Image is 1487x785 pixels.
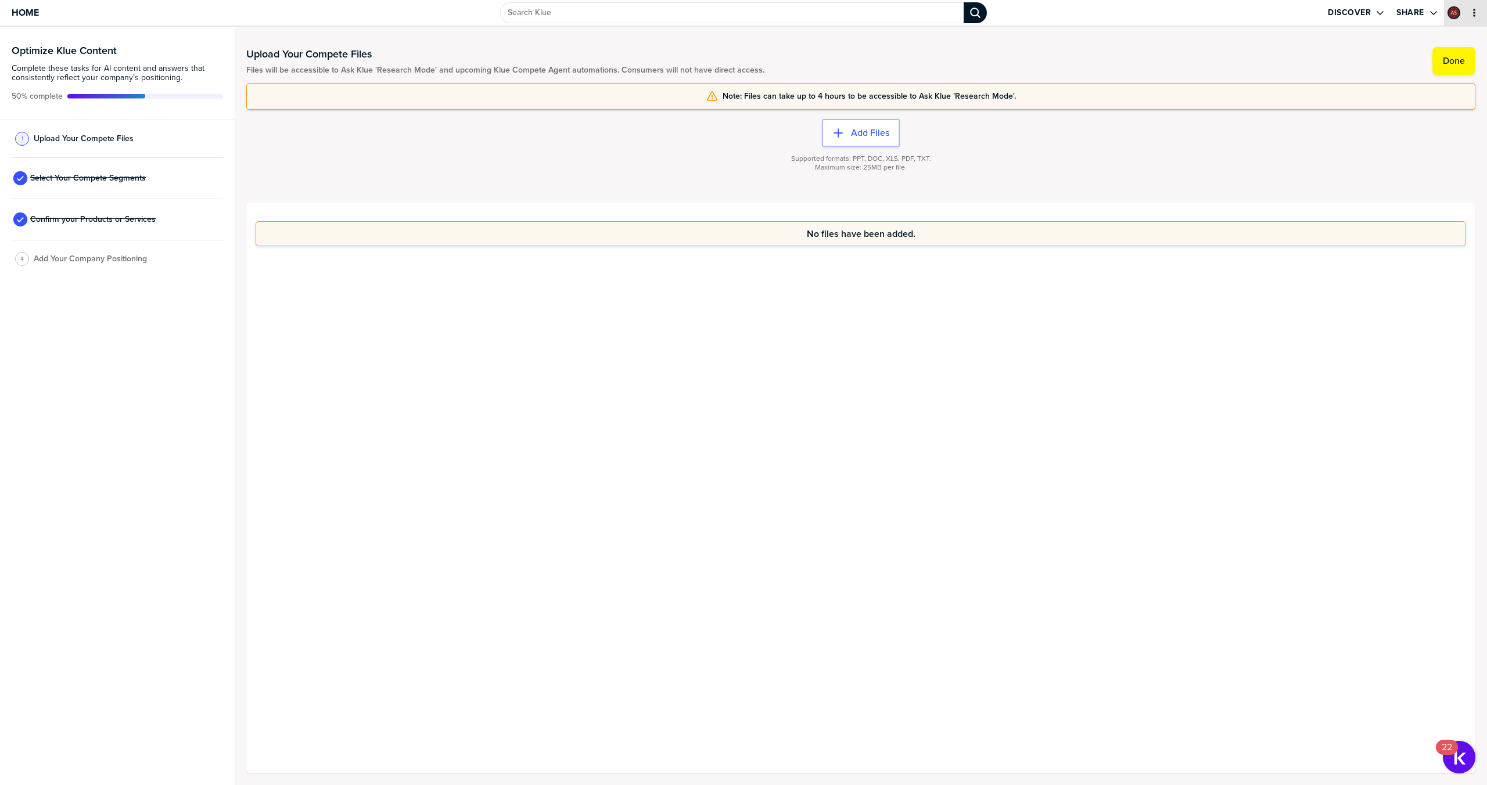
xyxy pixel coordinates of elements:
[30,174,146,183] span: Select Your Compete Segments
[851,127,889,139] label: Add Files
[807,229,915,239] span: No files have been added.
[1449,8,1459,18] img: d214f93c45518e95b4be653c037f745e-sml.png
[12,92,63,101] span: Active
[723,92,1016,101] span: Note: Files can take up to 4 hours to be accessible to Ask Klue 'Research Mode'.
[815,163,907,172] span: Maximum size: 25MB per file.
[246,47,764,61] h1: Upload Your Compete Files
[20,254,24,263] span: 4
[21,134,23,143] span: 1
[34,254,147,264] span: Add Your Company Positioning
[1446,5,1461,20] a: Edit Profile
[822,119,900,147] button: Add Files
[1396,8,1424,18] label: Share
[791,154,931,163] span: Supported formats: PPT, DOC, XLS, PDF, TXT.
[964,2,987,23] div: Search Klue
[246,66,764,75] span: Files will be accessible to Ask Klue 'Research Mode' and upcoming Klue Compete Agent automations....
[1448,6,1460,19] div: Ayman Shafi
[12,64,223,82] span: Complete these tasks for AI content and answers that consistently reflect your company’s position...
[34,134,134,143] span: Upload Your Compete Files
[1442,747,1452,762] div: 22
[12,45,223,56] h3: Optimize Klue Content
[1432,47,1475,75] button: Done
[12,8,39,17] span: Home
[1443,741,1475,773] button: Open Resource Center, 22 new notifications
[500,2,963,23] input: Search Klue
[30,215,156,224] span: Confirm your Products or Services
[1328,8,1371,18] label: Discover
[1443,55,1465,67] label: Done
